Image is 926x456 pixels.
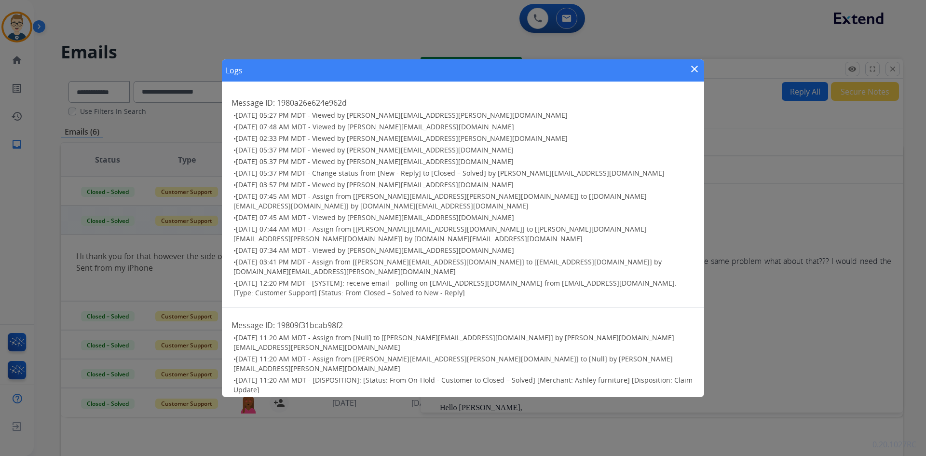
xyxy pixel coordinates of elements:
[233,354,694,373] h3: •
[236,157,514,166] span: [DATE] 05:37 PM MDT - Viewed by [PERSON_NAME][EMAIL_ADDRESS][DOMAIN_NAME]
[233,333,694,352] h3: •
[236,168,665,178] span: [DATE] 05:37 PM MDT - Change status from [New - Reply] to [Closed – Solved] by [PERSON_NAME][EMAI...
[277,320,343,331] span: 19809f31bcab98f2
[236,213,514,222] span: [DATE] 07:45 AM MDT - Viewed by [PERSON_NAME][EMAIL_ADDRESS][DOMAIN_NAME]
[233,180,694,190] h3: •
[233,354,673,373] span: [DATE] 11:20 AM MDT - Assign from [[PERSON_NAME][EMAIL_ADDRESS][PERSON_NAME][DOMAIN_NAME]] to [Nu...
[236,246,514,255] span: [DATE] 07:34 AM MDT - Viewed by [PERSON_NAME][EMAIL_ADDRESS][DOMAIN_NAME]
[689,63,700,75] mat-icon: close
[236,180,514,189] span: [DATE] 03:57 PM MDT - Viewed by [PERSON_NAME][EMAIL_ADDRESS][DOMAIN_NAME]
[233,168,694,178] h3: •
[233,257,662,276] span: [DATE] 03:41 PM MDT - Assign from [[PERSON_NAME][EMAIL_ADDRESS][DOMAIN_NAME]] to [[EMAIL_ADDRESS]...
[233,375,694,395] h3: •
[231,97,275,108] span: Message ID:
[233,257,694,276] h3: •
[231,320,275,331] span: Message ID:
[277,97,347,108] span: 1980a26e624e962d
[233,192,647,210] span: [DATE] 07:45 AM MDT - Assign from [[PERSON_NAME][EMAIL_ADDRESS][PERSON_NAME][DOMAIN_NAME]] to [[D...
[233,213,694,222] h3: •
[233,192,694,211] h3: •
[233,111,694,120] h3: •
[236,134,568,143] span: [DATE] 02:33 PM MDT - Viewed by [PERSON_NAME][EMAIL_ADDRESS][PERSON_NAME][DOMAIN_NAME]
[236,145,514,154] span: [DATE] 05:37 PM MDT - Viewed by [PERSON_NAME][EMAIL_ADDRESS][DOMAIN_NAME]
[236,122,514,131] span: [DATE] 07:48 AM MDT - Viewed by [PERSON_NAME][EMAIL_ADDRESS][DOMAIN_NAME]
[233,246,694,255] h3: •
[872,439,916,450] p: 0.20.1027RC
[233,333,674,352] span: [DATE] 11:20 AM MDT - Assign from [Null] to [[PERSON_NAME][EMAIL_ADDRESS][DOMAIN_NAME]] by [PERSO...
[233,375,693,394] span: [DATE] 11:20 AM MDT - [DISPOSITION]: [Status: From On-Hold - Customer to Closed – Solved] [Mercha...
[226,65,243,76] h1: Logs
[233,157,694,166] h3: •
[233,122,694,132] h3: •
[233,145,694,155] h3: •
[233,224,694,244] h3: •
[236,111,568,120] span: [DATE] 05:27 PM MDT - Viewed by [PERSON_NAME][EMAIL_ADDRESS][PERSON_NAME][DOMAIN_NAME]
[233,397,693,425] span: [DATE] 11:19 AM MDT - [SYSTEM]: Replied from [PERSON_NAME][EMAIL_ADDRESS][PERSON_NAME][DOMAIN_NAM...
[233,278,694,298] h3: •
[233,224,647,243] span: [DATE] 07:44 AM MDT - Assign from [[PERSON_NAME][EMAIL_ADDRESS][DOMAIN_NAME]] to [[PERSON_NAME][D...
[233,278,677,297] span: [DATE] 12:20 PM MDT - [SYSTEM]: receive email - polling on [EMAIL_ADDRESS][DOMAIN_NAME] from [EMA...
[233,134,694,143] h3: •
[233,397,694,426] h3: •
